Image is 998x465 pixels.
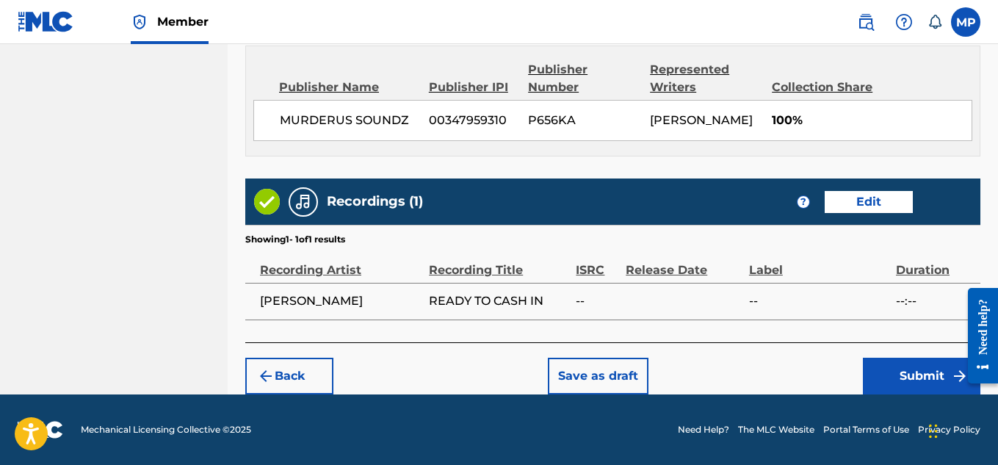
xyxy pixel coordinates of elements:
button: Save as draft [548,358,648,394]
iframe: Resource Center [957,277,998,395]
div: Duration [896,246,973,279]
a: Need Help? [678,423,729,436]
span: Mechanical Licensing Collective © 2025 [81,423,251,436]
span: [PERSON_NAME] [650,113,753,127]
img: Recordings [294,193,312,211]
img: f7272a7cc735f4ea7f67.svg [951,367,969,385]
img: MLC Logo [18,11,74,32]
span: MURDERUS SOUNDZ [280,112,418,129]
div: Release Date [626,246,742,279]
div: ISRC [576,246,618,279]
div: Notifications [928,15,942,29]
button: Back [245,358,333,394]
span: READY TO CASH IN [429,292,568,310]
img: help [895,13,913,31]
span: [PERSON_NAME] [260,292,422,310]
img: search [857,13,875,31]
div: Collection Share [772,79,876,96]
h5: Recordings (1) [327,193,423,210]
div: Publisher Name [279,79,418,96]
div: Label [749,246,889,279]
a: Portal Terms of Use [823,423,909,436]
div: Publisher Number [528,61,639,96]
img: 7ee5dd4eb1f8a8e3ef2f.svg [257,367,275,385]
iframe: Chat Widget [925,394,998,465]
img: Top Rightsholder [131,13,148,31]
a: Public Search [851,7,881,37]
span: -- [576,292,618,310]
a: The MLC Website [738,423,814,436]
div: Help [889,7,919,37]
button: Submit [863,358,980,394]
span: Member [157,13,209,30]
div: Recording Title [429,246,568,279]
a: Privacy Policy [918,423,980,436]
div: Recording Artist [260,246,422,279]
span: --:-- [896,292,973,310]
span: P656KA [528,112,639,129]
p: Showing 1 - 1 of 1 results [245,233,345,246]
div: User Menu [951,7,980,37]
span: 00347959310 [429,112,517,129]
span: ? [798,196,809,208]
div: Drag [929,409,938,453]
div: Represented Writers [650,61,761,96]
div: Publisher IPI [429,79,517,96]
span: -- [749,292,889,310]
img: Valid [254,189,280,215]
button: Edit [825,191,913,213]
span: 100% [772,112,972,129]
img: logo [18,421,63,439]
